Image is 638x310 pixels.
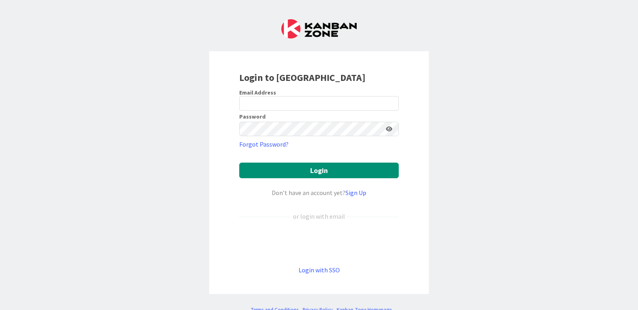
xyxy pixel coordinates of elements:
[345,189,366,197] a: Sign Up
[239,163,399,178] button: Login
[239,114,266,119] label: Password
[235,234,403,252] iframe: Sign in with Google Button
[239,89,276,96] label: Email Address
[299,266,340,274] a: Login with SSO
[239,139,289,149] a: Forgot Password?
[239,71,365,84] b: Login to [GEOGRAPHIC_DATA]
[239,188,399,197] div: Don’t have an account yet?
[281,19,357,38] img: Kanban Zone
[291,211,347,221] div: or login with email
